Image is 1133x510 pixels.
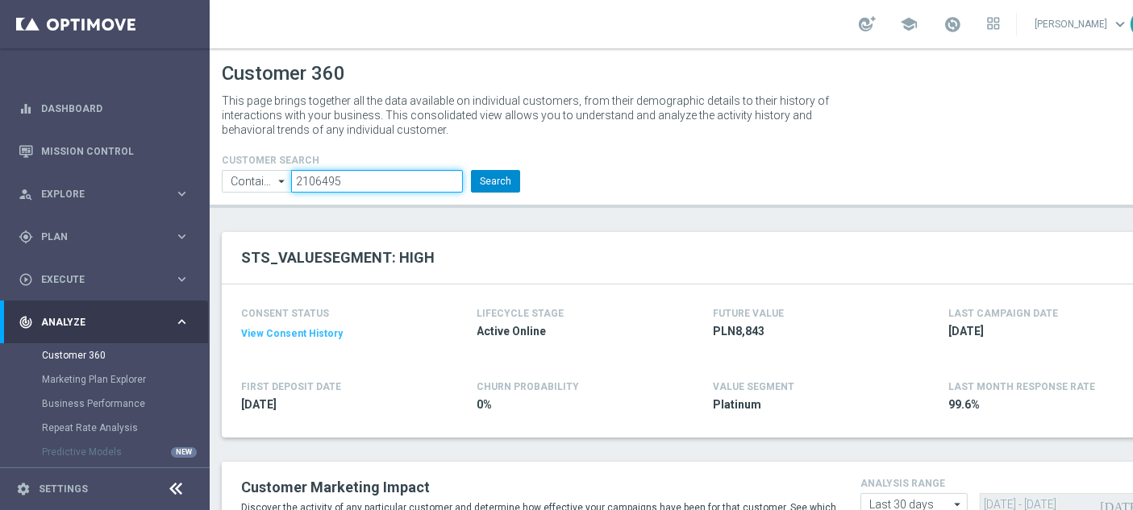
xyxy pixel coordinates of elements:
span: Active Online [477,324,666,339]
i: keyboard_arrow_right [174,229,190,244]
h4: LIFECYCLE STAGE [477,308,564,319]
span: Platinum [713,397,902,413]
div: Customer 360 [42,343,208,367]
div: Repeat Rate Analysis [42,416,208,440]
i: play_circle_outline [19,272,33,287]
button: equalizer Dashboard [18,102,190,115]
span: PLN8,843 [713,324,902,339]
h2: STS_VALUESEGMENT: HIGH [241,248,435,267]
a: Dashboard [41,87,190,130]
a: Repeat Rate Analysis [42,421,168,434]
h2: Customer Marketing Impact [241,478,836,497]
i: gps_fixed [19,230,33,244]
button: View Consent History [241,327,343,341]
h4: FUTURE VALUE [713,308,784,319]
h4: CONSENT STATUS [241,308,430,319]
i: arrow_drop_down [274,171,290,192]
a: Customer 360 [42,349,168,362]
a: Mission Control [41,130,190,172]
button: person_search Explore keyboard_arrow_right [18,188,190,201]
div: NEW [171,447,197,458]
i: equalizer [19,102,33,116]
div: Explore [19,187,174,201]
span: keyboard_arrow_down [1111,15,1129,33]
p: This page brings together all the data available on individual customers, from their demographic ... [222,93,843,137]
div: Marketing Plan Explorer [42,367,208,392]
div: Plan [19,230,174,244]
button: track_changes Analyze keyboard_arrow_right [18,316,190,329]
h4: LAST CAMPAIGN DATE [949,308,1059,319]
a: Marketing Plan Explorer [42,373,168,386]
a: Settings [39,484,88,494]
span: Analyze [41,317,174,327]
h4: FIRST DEPOSIT DATE [241,381,341,392]
div: Execute [19,272,174,287]
span: Explore [41,189,174,199]
button: play_circle_outline Execute keyboard_arrow_right [18,273,190,286]
div: Predictive Models [42,440,208,464]
input: Enter CID, Email, name or phone [291,170,463,193]
i: track_changes [19,315,33,330]
h4: VALUE SEGMENT [713,381,794,392]
i: keyboard_arrow_right [174,314,190,330]
div: Dashboard [19,87,190,130]
div: Cohorts Analysis [42,464,208,488]
button: Mission Control [18,145,190,158]
button: Search [471,170,520,193]
span: Plan [41,232,174,242]
button: gps_fixed Plan keyboard_arrow_right [18,230,190,243]
input: Contains [222,170,291,193]
h4: CUSTOMER SEARCH [222,155,520,166]
span: LAST MONTH RESPONSE RATE [949,381,1096,392]
span: 2019-12-09 [241,397,430,413]
span: CHURN PROBABILITY [477,381,580,392]
a: Business Performance [42,397,168,410]
span: Execute [41,275,174,284]
span: 0% [477,397,666,413]
i: settings [16,482,31,496]
div: Mission Control [19,130,190,172]
a: [PERSON_NAME]keyboard_arrow_down [1033,12,1131,36]
i: keyboard_arrow_right [174,186,190,201]
span: school [900,15,918,33]
i: person_search [19,187,33,201]
div: Analyze [19,315,174,330]
div: Business Performance [42,392,208,416]
i: keyboard_arrow_right [174,272,190,287]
